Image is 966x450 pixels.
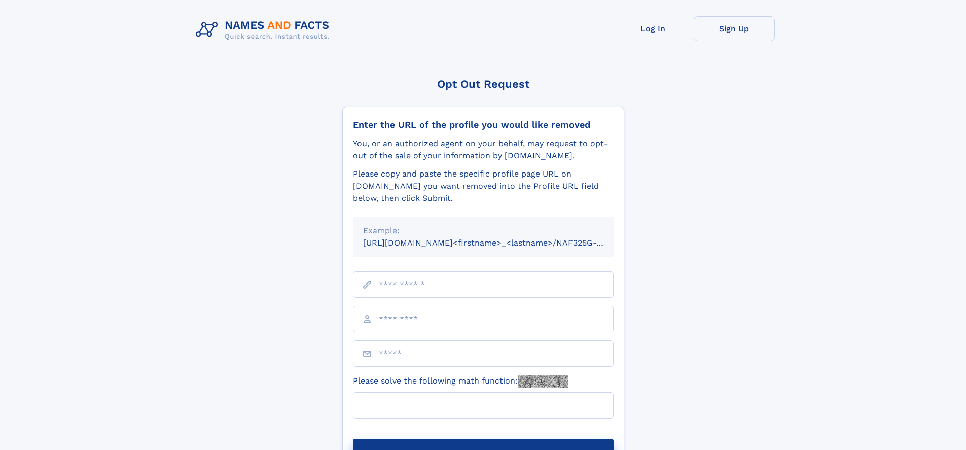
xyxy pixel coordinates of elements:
[363,238,633,248] small: [URL][DOMAIN_NAME]<firstname>_<lastname>/NAF325G-xxxxxxxx
[353,119,614,130] div: Enter the URL of the profile you would like removed
[353,137,614,162] div: You, or an authorized agent on your behalf, may request to opt-out of the sale of your informatio...
[192,16,338,44] img: Logo Names and Facts
[613,16,694,41] a: Log In
[363,225,603,237] div: Example:
[694,16,775,41] a: Sign Up
[353,375,568,388] label: Please solve the following math function:
[342,78,624,90] div: Opt Out Request
[353,168,614,204] div: Please copy and paste the specific profile page URL on [DOMAIN_NAME] you want removed into the Pr...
